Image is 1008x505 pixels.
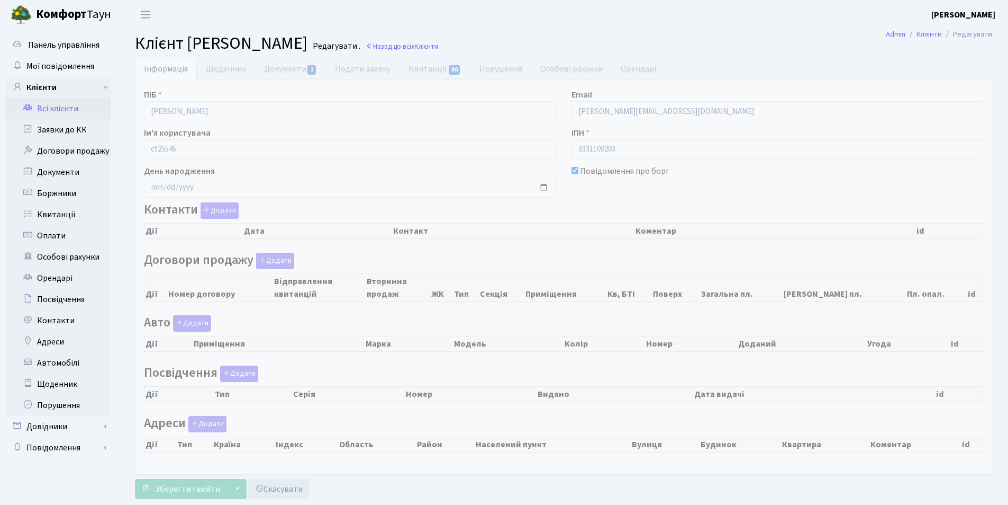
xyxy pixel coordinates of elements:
th: Поверх [652,273,700,302]
a: Особові рахунки [5,246,111,268]
th: Контакт [392,224,634,239]
th: Тип [214,386,292,402]
th: Пл. опал. [906,273,967,302]
button: Авто [173,315,211,332]
span: Мої повідомлення [26,60,94,72]
button: Договори продажу [256,253,294,269]
th: Дата [243,224,392,239]
span: Панель управління [28,39,99,51]
a: Інформація [135,58,197,80]
th: Марка [365,336,453,352]
button: Посвідчення [220,366,258,382]
th: [PERSON_NAME] пл. [783,273,906,302]
th: Дії [144,224,243,239]
th: Кв, БТІ [606,273,652,302]
th: Приміщення [524,273,606,302]
a: Admin [886,29,905,40]
th: Дії [144,386,214,402]
label: Договори продажу [144,253,294,269]
th: Дата видачі [693,386,935,402]
button: Адреси [188,416,226,432]
th: Угода [866,336,950,352]
b: Комфорт [36,6,87,23]
a: Автомобілі [5,352,111,374]
span: Зберегти і вийти [155,483,220,495]
label: Авто [144,315,211,332]
label: Адреси [144,416,226,432]
a: Щоденник [5,374,111,395]
th: Область [338,437,416,452]
a: Подати заявку [326,58,399,80]
span: 80 [449,65,460,75]
a: Оплати [5,225,111,246]
th: Вулиця [631,437,700,452]
b: [PERSON_NAME] [931,9,995,21]
th: Країна [213,437,275,452]
a: Щоденник [197,58,255,80]
a: Додати [253,251,294,269]
label: День народження [144,165,215,178]
a: Додати [198,201,239,219]
button: Переключити навігацію [132,6,159,23]
img: logo.png [11,4,32,25]
a: Договори продажу [5,140,111,162]
a: Мої повідомлення [5,56,111,77]
a: Панель управління [5,34,111,56]
th: Номер [405,386,537,402]
th: Вторинна продаж [366,273,431,302]
th: Квартира [781,437,869,452]
th: Відправлення квитанцій [273,273,366,302]
th: id [967,273,983,302]
label: ІПН [571,127,589,139]
a: Скасувати [248,479,310,499]
a: Порушення [5,395,111,416]
label: Контакти [144,202,239,219]
a: Документи [255,58,326,80]
a: Клієнти [5,77,111,98]
label: Ім'я користувача [144,127,211,139]
a: Назад до всіхКлієнти [366,41,438,51]
label: Посвідчення [144,366,258,382]
a: Боржники [5,183,111,204]
li: Редагувати [942,29,992,40]
label: Email [571,88,592,101]
th: Район [416,437,475,452]
label: Повідомлення про борг [580,165,669,178]
th: id [915,224,983,239]
th: Доданий [737,336,866,352]
th: Дії [144,336,193,352]
th: Коментар [634,224,915,239]
th: Будинок [700,437,781,452]
label: ПІБ [144,88,162,101]
a: Повідомлення [5,437,111,458]
span: Клієнт [PERSON_NAME] [135,31,307,56]
a: Заявки до КК [5,119,111,140]
button: Зберегти і вийти [135,479,227,499]
a: [PERSON_NAME] [931,8,995,21]
button: Контакти [201,202,239,219]
a: Порушення [470,58,531,80]
th: Модель [453,336,564,352]
th: Видано [537,386,693,402]
a: Орендарі [612,58,665,80]
a: Клієнти [916,29,942,40]
th: Колір [564,336,645,352]
th: Населений пункт [475,437,631,452]
nav: breadcrumb [870,23,1008,46]
a: Посвідчення [5,289,111,310]
th: Індекс [275,437,338,452]
th: Тип [176,437,212,452]
th: Приміщення [193,336,365,352]
th: Дії [144,273,168,302]
a: Документи [5,162,111,183]
th: Дії [144,437,177,452]
a: Квитанції [5,204,111,225]
span: Клієнти [414,41,438,51]
th: id [935,386,983,402]
a: Додати [170,314,211,332]
a: Адреси [5,331,111,352]
th: id [950,336,983,352]
small: Редагувати . [311,41,360,51]
a: Додати [186,414,226,432]
th: Секція [479,273,524,302]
